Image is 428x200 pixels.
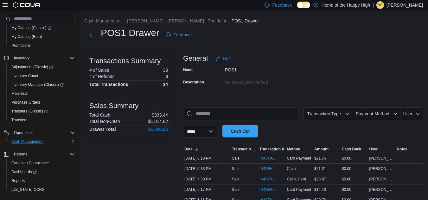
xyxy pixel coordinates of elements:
[1,150,77,159] button: Reports
[183,55,208,62] h3: General
[6,176,77,185] button: Reports
[322,1,370,9] p: Home of the Happy High
[89,119,120,124] h6: Total Non-Cash
[14,56,29,61] span: Inventory
[369,147,378,152] span: User
[314,166,326,171] span: $21.31
[11,54,32,62] button: Inventory
[183,67,194,72] label: Name
[1,128,77,137] button: Operations
[101,27,159,39] h1: POS1 Drawer
[9,81,75,88] span: Inventory Manager (Classic)
[152,112,168,118] p: $333.44
[11,129,75,136] span: Operations
[341,175,368,183] div: $0.00
[127,18,226,23] button: [PERSON_NAME] - [PERSON_NAME] - The Joint
[9,116,75,124] span: Transfers
[352,107,400,120] button: Payment Method
[11,64,53,70] span: Adjustments (Classic)
[183,107,298,120] input: This is a search bar. As you type, the results lower in the page will automatically filter.
[11,169,37,174] span: Dashboards
[11,150,30,158] button: Reports
[183,175,231,183] div: [DATE] 5:30 PM
[231,128,249,134] span: Cash Out
[11,82,64,87] span: Inventory Manager (Classic)
[369,177,394,182] span: [PERSON_NAME] [PERSON_NAME]
[89,112,110,118] h6: Total Cash
[6,137,77,146] button: Cash Management
[9,90,75,97] span: Manifests
[6,89,77,98] button: Manifests
[11,54,75,62] span: Inventory
[173,32,193,38] span: Feedback
[369,156,394,161] span: [PERSON_NAME] [PERSON_NAME]
[287,156,311,161] span: Card Payment
[9,159,51,167] a: Canadian Compliance
[6,185,77,194] button: [US_STATE] CCRS
[9,177,75,185] span: Reports
[11,100,40,105] span: Purchase Orders
[11,187,44,192] span: [US_STATE] CCRS
[341,165,368,173] div: $0.00
[307,111,341,116] span: Transaction Type
[11,25,51,30] span: My Catalog (Classic)
[9,138,46,145] a: Cash Management
[297,2,310,8] input: Dark Mode
[232,156,240,161] p: Sale
[9,42,33,49] a: Promotions
[259,147,284,152] span: Transaction #
[6,32,77,41] button: My Catalog (Beta)
[222,125,258,137] button: Cash Out
[287,166,296,171] span: Cash
[84,28,97,41] button: Next
[6,159,77,167] button: Canadian Compliance
[11,178,25,183] span: Reports
[1,54,77,63] button: Inventory
[148,127,168,132] h4: $1,348.26
[163,68,168,73] p: 33
[14,130,33,135] span: Operations
[287,187,311,192] span: Card Payment
[231,145,258,153] button: Transaction Type
[341,145,368,153] button: Cash Back
[9,138,75,145] span: Cash Management
[9,63,55,71] a: Adjustments (Classic)
[225,77,310,85] div: No Description added
[11,139,43,144] span: Cash Management
[9,90,30,97] a: Manifests
[9,168,75,176] span: Dashboards
[84,18,423,25] nav: An example of EuiBreadcrumbs
[369,187,394,192] span: [PERSON_NAME] [PERSON_NAME]
[9,116,30,124] a: Transfers
[14,152,27,157] span: Reports
[259,187,278,192] span: IN4SFK-18475911
[259,177,278,182] span: IN4SFK-18476199
[259,175,284,183] button: IN4SFK-18476199
[9,186,75,193] span: Washington CCRS
[89,68,109,73] h6: # of Sales
[6,71,77,80] button: Inventory Count
[373,1,374,9] p: |
[232,166,240,171] p: Sale
[183,186,231,193] div: [DATE] 5:17 PM
[183,145,231,153] button: Date
[9,81,66,88] a: Inventory Manager (Classic)
[376,1,384,9] div: Anmoldeep Singh
[183,165,231,173] div: [DATE] 5:33 PM
[6,167,77,176] a: Dashboards
[183,80,204,85] label: Description
[148,119,168,124] p: $1,014.82
[287,147,300,152] span: Method
[386,1,423,9] p: [PERSON_NAME]
[11,150,75,158] span: Reports
[259,156,278,161] span: IN4SFK-18477003
[232,147,257,152] span: Transaction Type
[9,63,75,71] span: Adjustments (Classic)
[9,33,45,40] a: My Catalog (Beta)
[9,99,75,106] span: Purchase Orders
[11,34,42,39] span: My Catalog (Beta)
[84,18,122,23] button: Cash Management
[9,168,39,176] a: Dashboards
[183,155,231,162] div: [DATE] 6:10 PM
